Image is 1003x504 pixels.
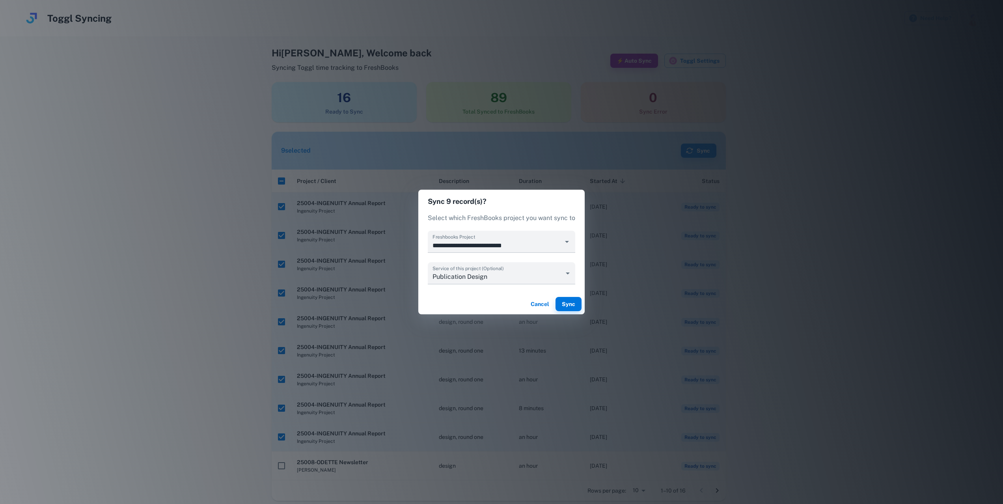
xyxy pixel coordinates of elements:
label: Service of this project (Optional) [433,265,504,272]
h2: Sync 9 record(s)? [418,190,585,213]
button: Sync [556,297,582,311]
button: Open [561,236,572,247]
div: Publication Design [428,262,575,284]
label: Freshbooks Project [433,233,475,240]
button: Cancel [527,297,552,311]
p: Select which FreshBooks project you want sync to [428,213,575,223]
